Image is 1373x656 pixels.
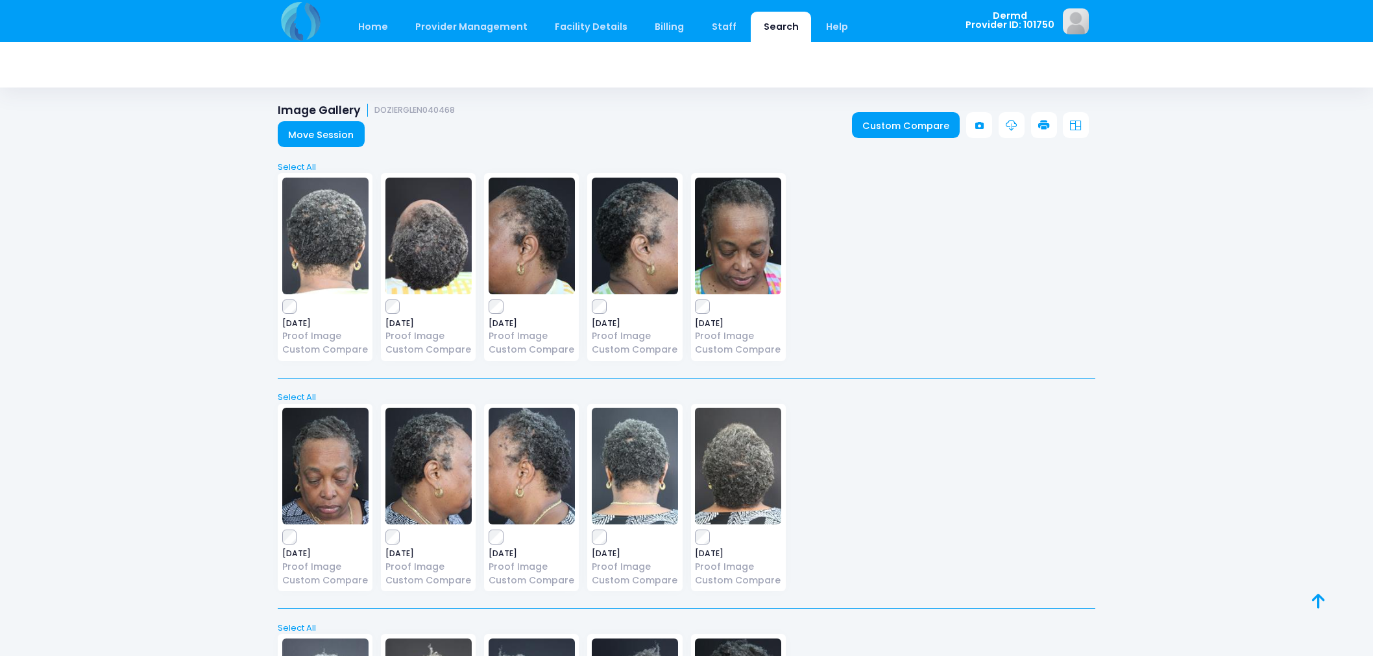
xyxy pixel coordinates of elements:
a: Select All [274,391,1100,404]
a: Custom Compare [592,343,678,357]
span: [DATE] [695,320,781,327]
a: Select All [274,622,1100,635]
a: Custom Compare [695,574,781,587]
a: Custom Compare [385,343,472,357]
h1: Image Gallery [278,104,455,117]
img: image [1063,8,1089,34]
a: Custom Compare [385,574,472,587]
a: Custom Compare [852,112,960,138]
a: Proof Image [695,560,781,574]
a: Proof Image [282,560,369,574]
a: Custom Compare [592,574,678,587]
a: Proof Image [695,329,781,343]
img: image [592,178,678,294]
span: [DATE] [489,550,575,557]
a: Billing [642,12,697,42]
a: Help [814,12,861,42]
img: image [489,408,575,524]
a: Proof Image [489,329,575,343]
a: Search [751,12,811,42]
img: image [592,408,678,524]
span: [DATE] [592,550,678,557]
a: Proof Image [592,560,678,574]
a: Home [345,12,400,42]
img: image [385,408,472,524]
a: Custom Compare [489,574,575,587]
small: DOZIERGLEN040468 [374,106,455,115]
a: Move Session [278,121,365,147]
a: Select All [274,161,1100,174]
span: [DATE] [385,320,472,327]
a: Staff [699,12,749,42]
a: Proof Image [489,560,575,574]
a: Provider Management [402,12,540,42]
a: Proof Image [282,329,369,343]
span: [DATE] [489,320,575,327]
img: image [282,408,369,524]
span: [DATE] [385,550,472,557]
img: image [385,178,472,294]
span: Dermd Provider ID: 101750 [966,11,1054,30]
img: image [695,408,781,524]
span: [DATE] [592,320,678,327]
img: image [489,178,575,294]
a: Proof Image [385,329,472,343]
a: Custom Compare [695,343,781,357]
a: Custom Compare [489,343,575,357]
img: image [695,178,781,294]
span: [DATE] [282,550,369,557]
img: image [282,178,369,294]
a: Facility Details [542,12,640,42]
span: [DATE] [695,550,781,557]
a: Proof Image [592,329,678,343]
a: Custom Compare [282,574,369,587]
span: [DATE] [282,320,369,327]
a: Custom Compare [282,343,369,357]
a: Proof Image [385,560,472,574]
